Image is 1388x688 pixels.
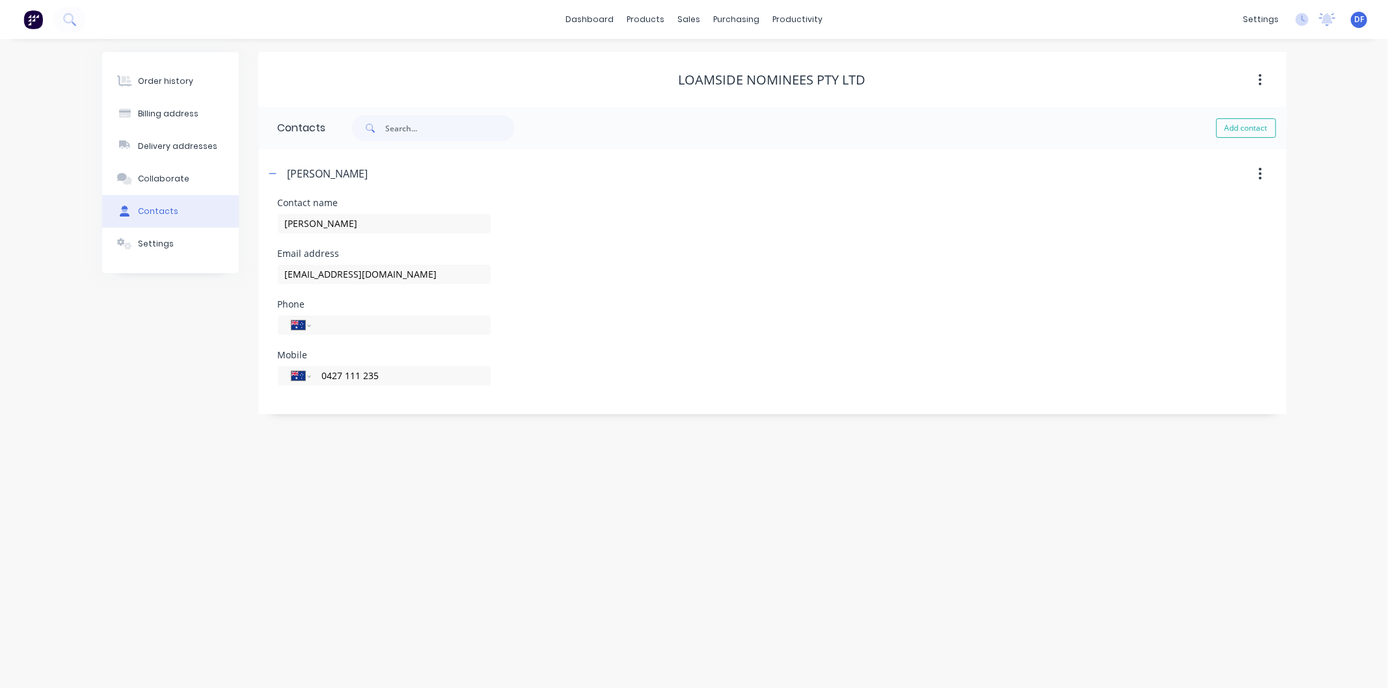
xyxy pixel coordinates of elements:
div: Email address [278,249,491,258]
button: Order history [102,65,239,98]
div: settings [1236,10,1285,29]
div: productivity [766,10,829,29]
div: Collaborate [138,173,189,185]
img: Factory [23,10,43,29]
div: [PERSON_NAME] [288,166,368,181]
button: Billing address [102,98,239,130]
input: Search... [386,115,515,141]
button: Settings [102,228,239,260]
span: DF [1354,14,1364,25]
div: Delivery addresses [138,140,217,152]
button: Collaborate [102,163,239,195]
div: Phone [278,300,491,309]
button: Add contact [1216,118,1276,138]
div: Loamside Nominees Pty Ltd [679,72,866,88]
button: Delivery addresses [102,130,239,163]
div: Contacts [258,107,326,149]
div: sales [671,10,707,29]
div: Mobile [278,351,491,360]
div: Billing address [138,108,198,120]
div: products [620,10,671,29]
div: Contacts [138,205,178,217]
button: Contacts [102,195,239,228]
div: Contact name [278,198,491,207]
a: dashboard [559,10,620,29]
div: Order history [138,75,193,87]
div: purchasing [707,10,766,29]
div: Settings [138,238,174,250]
